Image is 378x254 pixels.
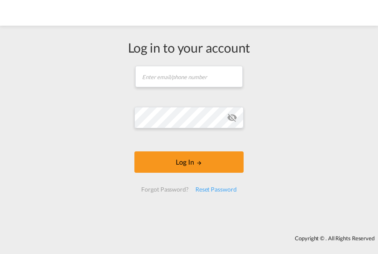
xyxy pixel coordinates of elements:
div: Log in to your account [128,38,250,56]
div: Reset Password [192,182,240,197]
input: Enter email/phone number [135,66,242,87]
button: LOGIN [134,151,243,173]
md-icon: icon-eye-off [227,112,237,123]
div: Forgot Password? [138,182,192,197]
